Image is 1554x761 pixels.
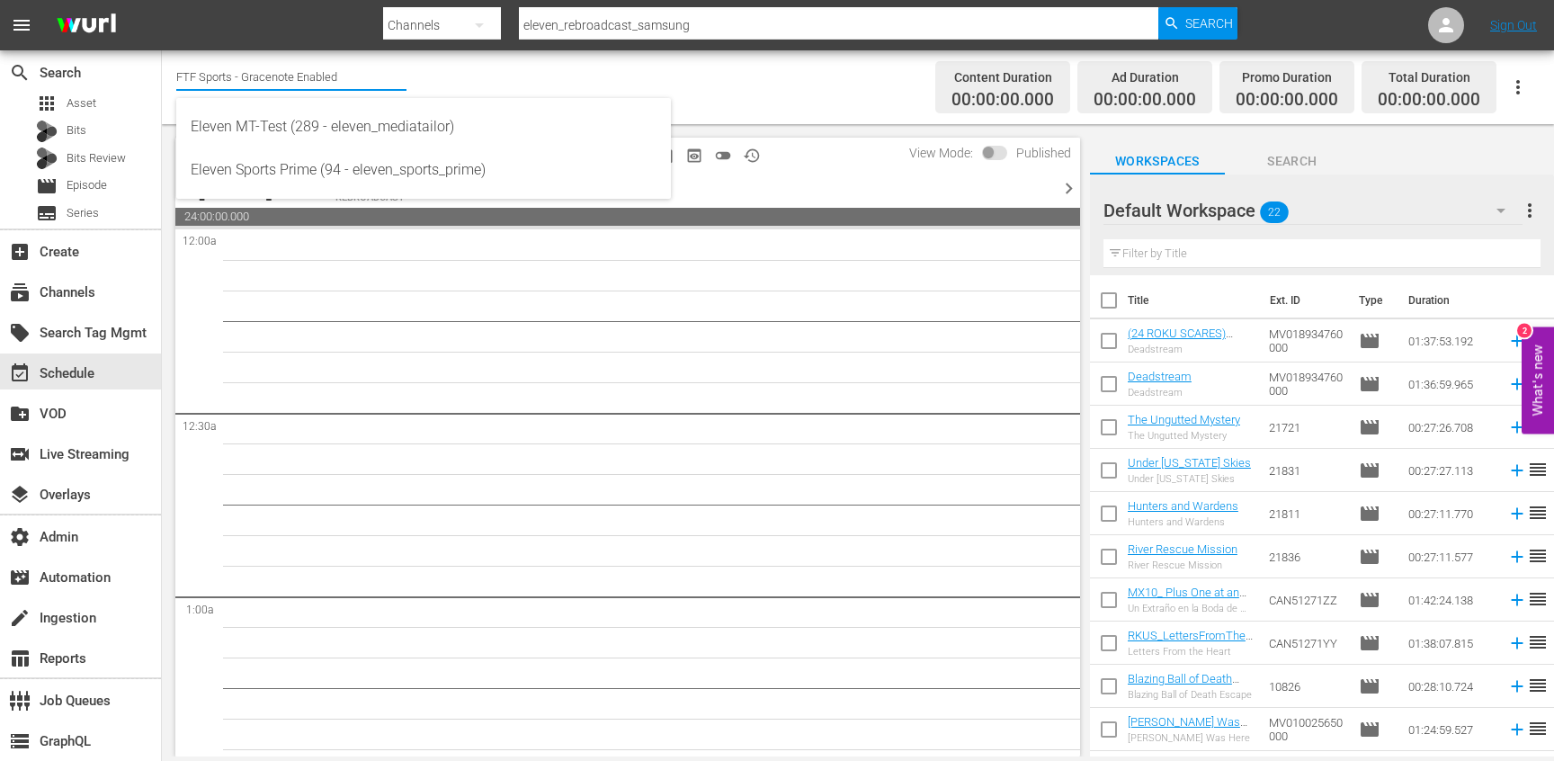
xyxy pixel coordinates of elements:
a: Under [US_STATE] Skies [1128,456,1251,470]
td: 01:36:59.965 [1401,363,1500,406]
th: Type [1348,275,1398,326]
svg: Add to Schedule [1507,590,1527,610]
span: Search Tag Mgmt [9,322,31,344]
span: Bits Review [67,149,126,167]
td: 00:27:26.708 [1401,406,1500,449]
svg: Add to Schedule [1507,417,1527,437]
a: River Rescue Mission [1128,542,1237,556]
span: Episode [1359,719,1380,740]
span: View Backup [680,141,709,170]
td: 21836 [1262,535,1352,578]
span: Search [1185,7,1233,40]
div: Default Workspace [1103,185,1523,236]
div: Promo Duration [1236,65,1338,90]
a: Blazing Ball of Death Escape [1128,672,1239,699]
div: Eleven MT-Test (289 - eleven_mediatailor) [191,105,656,148]
span: 00:00:00.000 [1094,90,1196,111]
td: 01:42:24.138 [1401,578,1500,622]
span: reorder [1527,459,1549,480]
td: CAN51271YY [1262,622,1352,665]
svg: Add to Schedule [1507,720,1527,739]
span: 00:00:00.000 [1378,90,1480,111]
div: Un Extraño en la Boda de Mi Hermano [1128,603,1255,614]
td: CAN51271ZZ [1262,578,1352,622]
td: 00:27:11.770 [1401,492,1500,535]
td: 10826 [1262,665,1352,708]
span: history_outlined [743,147,761,165]
span: Series [36,202,58,224]
span: more_vert [1519,200,1541,221]
div: Content Duration [951,65,1054,90]
span: 22 [1260,193,1289,231]
span: Episode [1359,460,1380,481]
svg: Add to Schedule [1507,676,1527,696]
svg: Add to Schedule [1507,331,1527,351]
a: MX10_ Plus One at an Amish Wedding [1128,586,1246,613]
div: 2 [1517,324,1532,338]
svg: Add to Schedule [1507,374,1527,394]
th: Duration [1398,275,1505,326]
span: Episode [36,175,58,197]
td: MV010025650000 [1262,708,1352,751]
td: 21811 [1262,492,1352,535]
span: chevron_right [1058,177,1080,200]
span: preview_outlined [685,147,703,165]
span: Workspaces [1090,150,1225,173]
span: reorder [1527,631,1549,653]
a: RKUS_LettersFromTheHeart [1128,629,1254,656]
div: Deadstream [1128,387,1192,398]
td: 01:37:53.192 [1401,319,1500,363]
span: Episode [1359,676,1380,697]
span: reorder [1527,588,1549,610]
div: [PERSON_NAME] Was Here [1128,732,1255,744]
span: 24:00:00.000 [175,208,1080,226]
span: Search [1225,150,1360,173]
button: more_vert [1519,189,1541,232]
div: River Rescue Mission [1128,560,1237,571]
div: Under [US_STATE] Skies [1128,473,1251,485]
svg: Add to Schedule [1507,504,1527,524]
span: Bits [67,121,86,139]
span: Asset [67,94,96,112]
span: Episode [1359,546,1380,568]
td: MV018934760000 [1262,363,1352,406]
th: Title [1128,275,1259,326]
td: 01:38:07.815 [1401,622,1500,665]
span: Episode [1359,503,1380,524]
svg: Add to Schedule [1507,633,1527,653]
span: 00:00:00.000 [1236,90,1338,111]
span: Automation [9,567,31,588]
span: 00:00:00.000 [951,90,1054,111]
span: VOD [9,403,31,425]
span: View Mode: [900,146,982,160]
div: Deadstream [1128,344,1255,355]
span: 24 hours Lineup View is OFF [709,141,737,170]
div: Letters From the Heart [1128,646,1255,658]
a: [PERSON_NAME] Was Here [1128,715,1247,742]
a: Hunters and Wardens [1128,499,1238,513]
button: Search [1158,7,1237,40]
span: chevron_left [175,177,198,200]
span: Schedule [9,363,31,384]
span: Create [9,241,31,263]
span: reorder [1527,718,1549,739]
span: Series [67,204,99,222]
td: 00:27:11.577 [1401,535,1500,578]
span: Asset [36,93,58,114]
button: Open Feedback Widget [1522,327,1554,434]
span: GraphQL [9,730,31,752]
td: MV018934760000 [1262,319,1352,363]
span: toggle_off [714,147,732,165]
th: Ext. ID [1259,275,1348,326]
div: Ad Duration [1094,65,1196,90]
a: (24 ROKU SCARES) Deadstream [1128,327,1233,354]
span: reorder [1527,502,1549,524]
span: Episode [1359,330,1380,352]
td: 21831 [1262,449,1352,492]
a: Deadstream [1128,370,1192,383]
span: Search [9,62,31,84]
div: Hunters and Wardens [1128,516,1238,528]
span: Job Queues [9,690,31,712]
span: reorder [1527,545,1549,567]
td: 21721 [1262,406,1352,449]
